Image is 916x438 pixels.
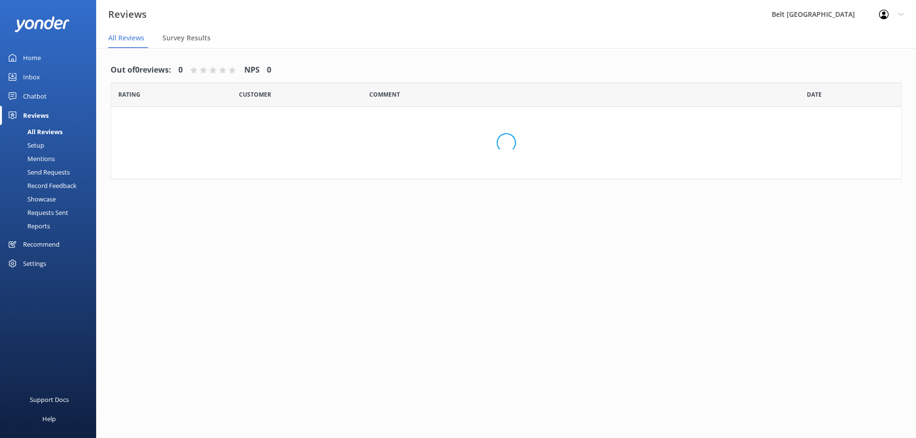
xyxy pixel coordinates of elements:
div: Record Feedback [6,179,76,192]
div: All Reviews [6,125,63,138]
span: Question [369,90,400,99]
h4: NPS [244,64,260,76]
div: Chatbot [23,87,47,106]
div: Showcase [6,192,56,206]
span: All Reviews [108,33,144,43]
div: Recommend [23,235,60,254]
h4: Out of 0 reviews: [111,64,171,76]
a: Requests Sent [6,206,96,219]
span: Survey Results [163,33,211,43]
h4: 0 [178,64,183,76]
a: Showcase [6,192,96,206]
div: Settings [23,254,46,273]
div: Reviews [23,106,49,125]
a: Mentions [6,152,96,165]
a: Record Feedback [6,179,96,192]
div: Reports [6,219,50,233]
span: Date [807,90,822,99]
div: Home [23,48,41,67]
a: Reports [6,219,96,233]
div: Support Docs [30,390,69,409]
a: Send Requests [6,165,96,179]
h4: 0 [267,64,271,76]
a: Setup [6,138,96,152]
div: Setup [6,138,44,152]
span: Date [239,90,271,99]
span: Date [118,90,140,99]
div: Send Requests [6,165,70,179]
div: Help [42,409,56,428]
h3: Reviews [108,7,147,22]
div: Requests Sent [6,206,68,219]
div: Inbox [23,67,40,87]
div: Mentions [6,152,55,165]
a: All Reviews [6,125,96,138]
img: yonder-white-logo.png [14,16,70,32]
